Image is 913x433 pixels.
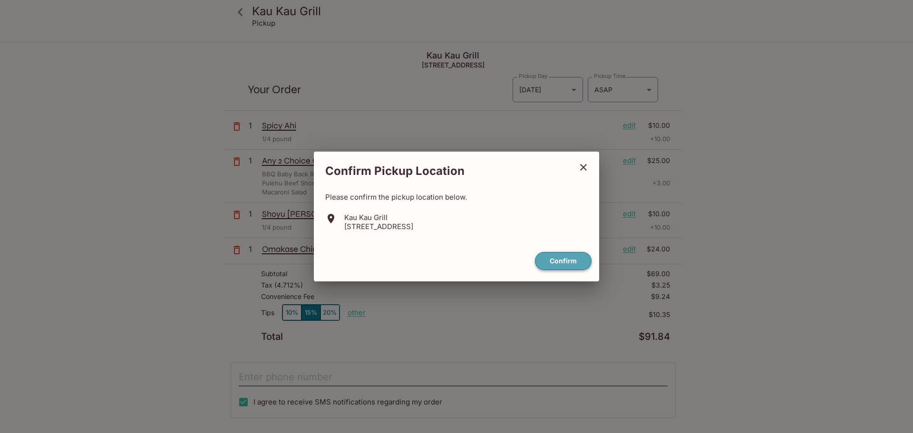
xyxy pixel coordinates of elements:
p: Kau Kau Grill [344,213,413,222]
h2: Confirm Pickup Location [314,159,572,183]
p: [STREET_ADDRESS] [344,222,413,231]
p: Please confirm the pickup location below. [325,192,588,202]
button: close [572,155,595,179]
button: confirm [535,252,592,270]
